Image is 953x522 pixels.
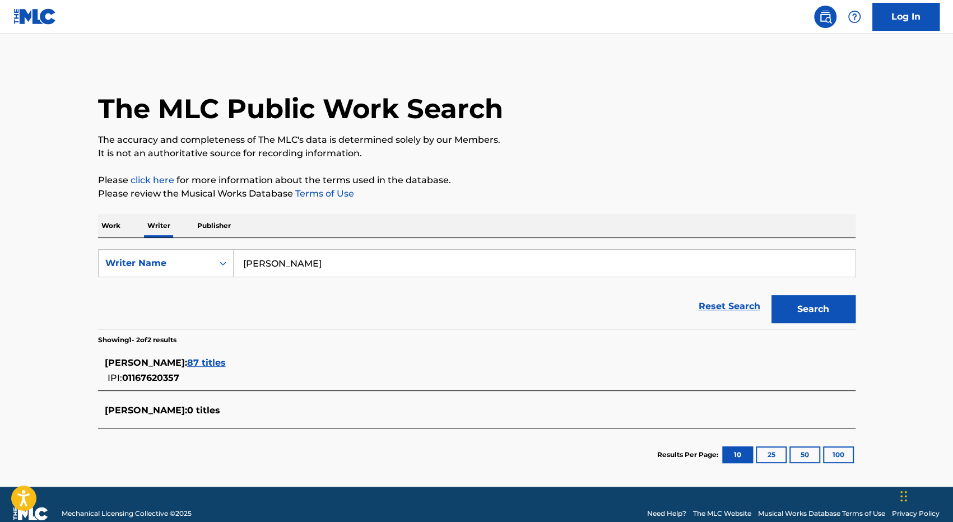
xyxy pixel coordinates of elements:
[98,249,856,329] form: Search Form
[122,372,179,383] span: 01167620357
[843,6,866,28] div: Help
[98,214,124,237] p: Work
[771,295,856,323] button: Search
[98,133,856,147] p: The accuracy and completeness of The MLC's data is determined solely by our Members.
[872,3,940,31] a: Log In
[187,405,220,416] span: 0 titles
[108,372,122,383] span: IPI:
[756,446,787,463] button: 25
[848,10,861,24] img: help
[105,405,187,416] span: [PERSON_NAME] :
[62,509,192,519] span: Mechanical Licensing Collective © 2025
[693,294,766,319] a: Reset Search
[897,468,953,522] iframe: Chat Widget
[758,509,885,519] a: Musical Works Database Terms of Use
[13,507,48,520] img: logo
[693,509,751,519] a: The MLC Website
[144,214,174,237] p: Writer
[823,446,854,463] button: 100
[647,509,686,519] a: Need Help?
[105,357,187,368] span: [PERSON_NAME] :
[98,174,856,187] p: Please for more information about the terms used in the database.
[819,10,832,24] img: search
[657,450,721,460] p: Results Per Page:
[722,446,753,463] button: 10
[98,92,503,125] h1: The MLC Public Work Search
[98,335,176,345] p: Showing 1 - 2 of 2 results
[789,446,820,463] button: 50
[98,187,856,201] p: Please review the Musical Works Database
[98,147,856,160] p: It is not an authoritative source for recording information.
[293,188,354,199] a: Terms of Use
[814,6,836,28] a: Public Search
[105,257,206,270] div: Writer Name
[131,175,174,185] a: click here
[900,479,907,513] div: Seret
[194,214,234,237] p: Publisher
[13,8,57,25] img: MLC Logo
[897,468,953,522] div: Widget Obrolan
[892,509,940,519] a: Privacy Policy
[187,357,226,368] span: 87 titles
